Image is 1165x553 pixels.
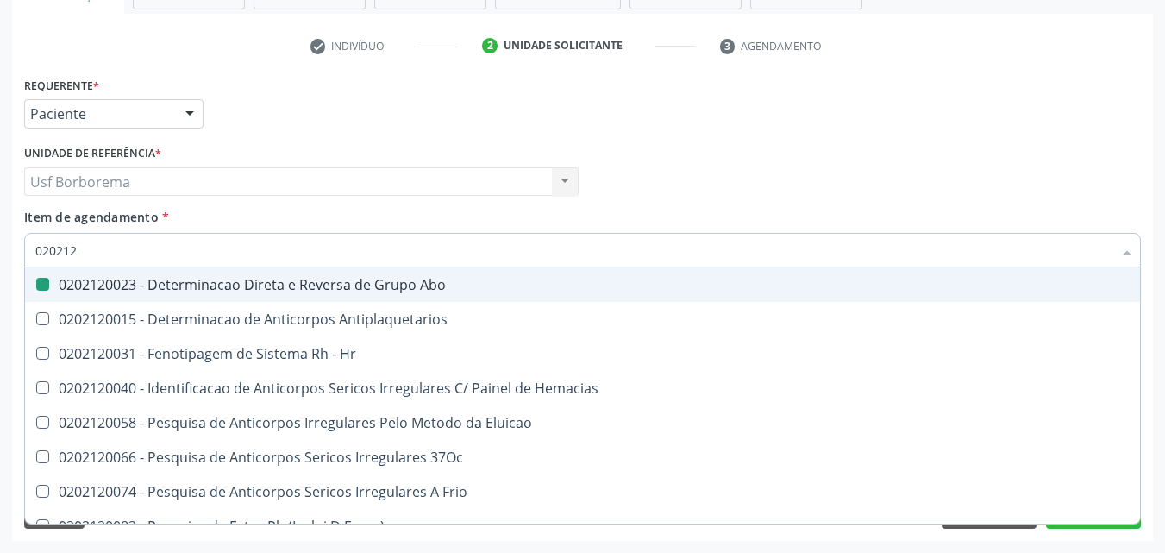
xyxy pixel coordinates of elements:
[30,105,168,123] span: Paciente
[35,278,1130,292] div: 0202120023 - Determinacao Direta e Reversa de Grupo Abo
[24,141,161,167] label: Unidade de referência
[35,485,1130,499] div: 0202120074 - Pesquisa de Anticorpos Sericos Irregulares A Frio
[35,381,1130,395] div: 0202120040 - Identificacao de Anticorpos Sericos Irregulares C/ Painel de Hemacias
[35,416,1130,430] div: 0202120058 - Pesquisa de Anticorpos Irregulares Pelo Metodo da Eluicao
[35,347,1130,361] div: 0202120031 - Fenotipagem de Sistema Rh - Hr
[35,312,1130,326] div: 0202120015 - Determinacao de Anticorpos Antiplaquetarios
[35,450,1130,464] div: 0202120066 - Pesquisa de Anticorpos Sericos Irregulares 37Oc
[35,519,1130,533] div: 0202120082 - Pesquisa de Fator Rh (Inclui D Fraco)
[504,38,623,53] div: Unidade solicitante
[35,233,1112,267] input: Buscar por procedimentos
[24,209,159,225] span: Item de agendamento
[482,38,498,53] div: 2
[24,72,99,99] label: Requerente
